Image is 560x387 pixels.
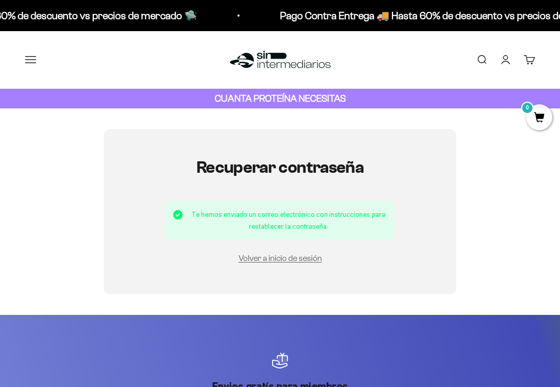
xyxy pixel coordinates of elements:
[166,158,394,176] h1: Recuperar contraseña
[526,113,552,124] a: 0
[521,102,534,114] mark: 0
[166,201,394,239] div: Te hemos enviado un correo electrónico con instrucciones para restablecer la contraseña.
[215,93,346,104] strong: CUANTA PROTEÍNA NECESITAS
[239,254,322,262] a: Volver a inicio de sesión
